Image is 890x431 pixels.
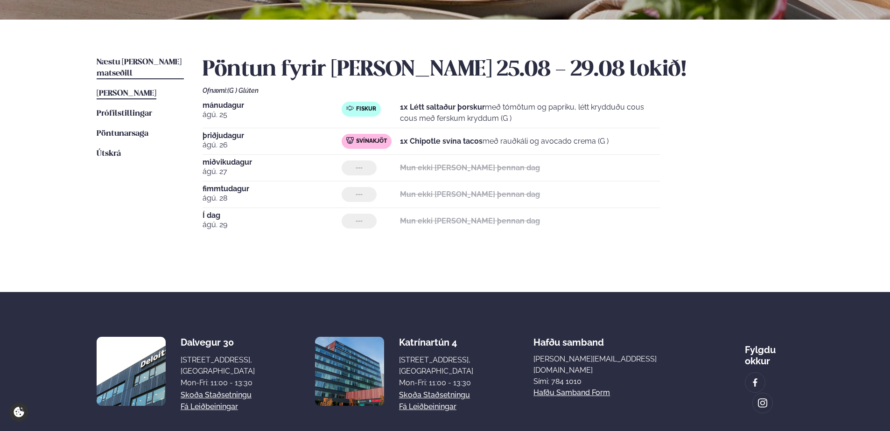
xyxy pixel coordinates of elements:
[97,150,121,158] span: Útskrá
[533,354,685,376] a: [PERSON_NAME][EMAIL_ADDRESS][DOMAIN_NAME]
[181,401,238,412] a: Fá leiðbeiningar
[181,377,255,389] div: Mon-Fri: 11:00 - 13:30
[399,337,473,348] div: Katrínartún 4
[356,164,363,172] span: ---
[203,219,342,230] span: ágú. 29
[399,377,473,389] div: Mon-Fri: 11:00 - 13:30
[97,130,148,138] span: Pöntunarsaga
[399,355,473,377] div: [STREET_ADDRESS], [GEOGRAPHIC_DATA]
[753,393,772,413] a: image alt
[399,389,470,401] a: Skoða staðsetningu
[97,90,156,97] span: [PERSON_NAME]
[203,212,342,219] span: Í dag
[227,87,259,94] span: (G ) Glúten
[400,136,609,147] p: með rauðkáli og avocado crema (G )
[97,57,184,79] a: Næstu [PERSON_NAME] matseðill
[203,57,793,83] h2: Pöntun fyrir [PERSON_NAME] 25.08 - 29.08 lokið!
[97,337,166,406] img: image alt
[97,128,148,139] a: Pöntunarsaga
[533,329,604,348] span: Hafðu samband
[400,102,660,124] p: með tómötum og papriku, létt krydduðu cous cous með ferskum kryddum (G )
[400,103,485,111] strong: 1x Létt saltaður þorskur
[356,138,387,145] span: Svínakjöt
[181,337,255,348] div: Dalvegur 30
[745,337,793,367] div: Fylgdu okkur
[97,108,152,119] a: Prófílstillingar
[181,389,252,401] a: Skoða staðsetningu
[203,109,342,120] span: ágú. 25
[315,337,384,406] img: image alt
[97,88,156,99] a: [PERSON_NAME]
[97,110,152,118] span: Prófílstillingar
[356,191,363,198] span: ---
[399,401,456,412] a: Fá leiðbeiningar
[203,166,342,177] span: ágú. 27
[203,193,342,204] span: ágú. 28
[400,137,483,146] strong: 1x Chipotle svína tacos
[533,387,610,398] a: Hafðu samband form
[203,102,342,109] span: mánudagur
[757,398,768,409] img: image alt
[203,185,342,193] span: fimmtudagur
[97,148,121,160] a: Útskrá
[97,58,182,77] span: Næstu [PERSON_NAME] matseðill
[356,217,363,225] span: ---
[745,373,765,392] a: image alt
[203,139,342,151] span: ágú. 26
[346,104,354,112] img: fish.svg
[9,403,28,422] a: Cookie settings
[203,132,342,139] span: þriðjudagur
[346,137,354,144] img: pork.svg
[203,159,342,166] span: miðvikudagur
[533,376,685,387] p: Sími: 784 1010
[400,216,540,225] strong: Mun ekki [PERSON_NAME] þennan dag
[400,190,540,199] strong: Mun ekki [PERSON_NAME] þennan dag
[750,377,760,388] img: image alt
[181,355,255,377] div: [STREET_ADDRESS], [GEOGRAPHIC_DATA]
[356,105,376,113] span: Fiskur
[203,87,793,94] div: Ofnæmi:
[400,163,540,172] strong: Mun ekki [PERSON_NAME] þennan dag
